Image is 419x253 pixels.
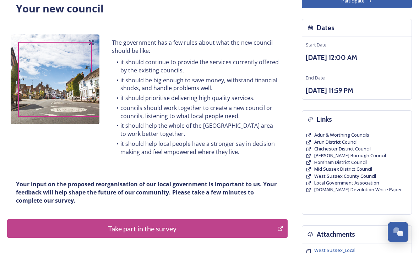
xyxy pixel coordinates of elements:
[11,223,273,234] div: Take part in the survey
[314,159,367,166] a: Horsham District Council
[306,42,327,48] span: Start Date
[112,58,279,74] li: it should continue to provide the services currently offered by the existing councils.
[112,140,279,156] li: it should help local people have a stronger say in decision making and feel empowered where they ...
[112,122,279,138] li: it should help the whole of the [GEOGRAPHIC_DATA] area to work better together.
[306,75,325,81] span: End Date
[112,39,279,55] p: The government has a few rules about what the new council should be like:
[16,180,278,204] strong: Your input on the proposed reorganisation of our local government is important to us. Your feedba...
[317,114,332,125] h3: Links
[306,53,408,63] h3: [DATE] 12:00 AM
[16,1,104,15] strong: Your new council
[112,76,279,92] li: it should be big enough to save money, withstand financial shocks, and handle problems well.
[112,94,279,102] li: it should prioritise delivering high quality services.
[314,132,369,138] a: Adur & Worthing Councils
[7,219,288,238] button: Take part in the survey
[314,145,371,152] a: Chichester District Council
[314,152,386,159] a: [PERSON_NAME] Borough Council
[314,166,372,172] a: Mid Sussex District Council
[314,173,376,180] a: West Sussex County Council
[314,159,367,165] span: Horsham District Council
[112,104,279,120] li: councils should work together to create a new council or councils, listening to what local people...
[314,186,402,193] a: [DOMAIN_NAME] Devolution White Paper
[306,86,408,96] h3: [DATE] 11:59 PM
[314,173,376,179] span: West Sussex County Council
[314,180,379,186] a: Local Government Association
[388,222,408,242] button: Open Chat
[317,229,355,240] h3: Attachments
[317,23,334,33] h3: Dates
[314,139,358,145] a: Arun District Council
